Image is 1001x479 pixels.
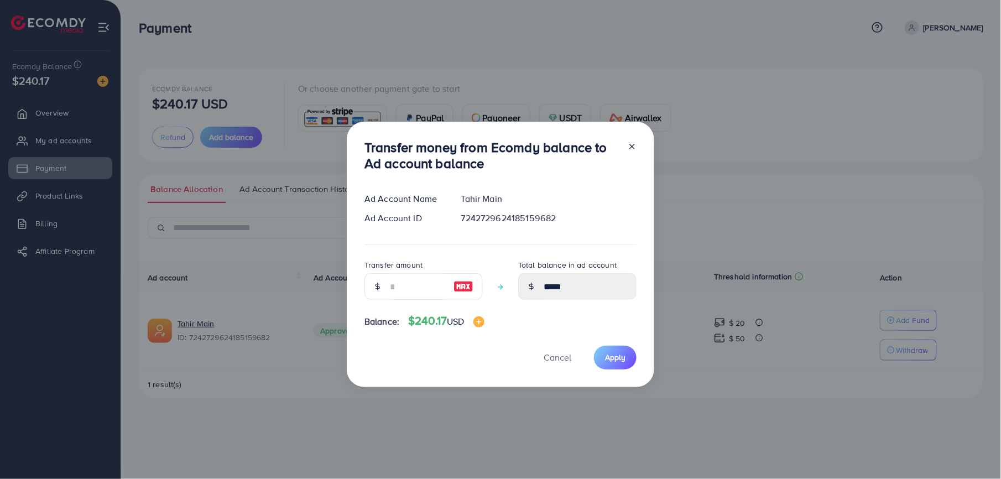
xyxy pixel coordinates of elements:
label: Transfer amount [364,259,423,270]
span: Apply [605,352,625,363]
div: Ad Account Name [356,192,452,205]
div: Ad Account ID [356,212,452,225]
div: Tahir Main [452,192,645,205]
div: 7242729624185159682 [452,212,645,225]
iframe: Chat [954,429,993,471]
span: Balance: [364,315,399,328]
span: USD [447,315,464,327]
button: Apply [594,346,637,369]
h3: Transfer money from Ecomdy balance to Ad account balance [364,139,619,171]
button: Cancel [530,346,585,369]
img: image [453,280,473,293]
span: Cancel [544,351,571,363]
h4: $240.17 [408,314,484,328]
label: Total balance in ad account [518,259,617,270]
img: image [473,316,484,327]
